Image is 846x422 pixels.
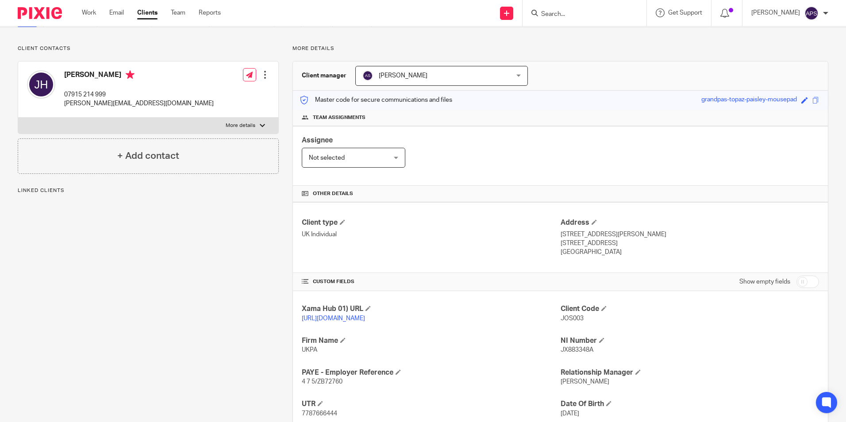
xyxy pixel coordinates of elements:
img: svg%3E [804,6,819,20]
p: More details [226,122,255,129]
label: Show empty fields [739,277,790,286]
span: Other details [313,190,353,197]
p: Master code for secure communications and files [300,96,452,104]
h4: Firm Name [302,336,560,345]
span: Not selected [309,155,345,161]
h4: Client type [302,218,560,227]
span: JX883348A [561,347,593,353]
p: [GEOGRAPHIC_DATA] [561,248,819,257]
span: Get Support [668,10,702,16]
h4: + Add contact [117,149,179,163]
a: Work [82,8,96,17]
h4: NI Number [561,336,819,345]
h4: CUSTOM FIELDS [302,278,560,285]
h4: UTR [302,399,560,409]
p: More details [292,45,828,52]
span: Assignee [302,137,333,144]
p: Linked clients [18,187,279,194]
h4: Date Of Birth [561,399,819,409]
img: svg%3E [27,70,55,99]
a: Clients [137,8,158,17]
input: Search [540,11,620,19]
p: 07915 214 999 [64,90,214,99]
p: [PERSON_NAME][EMAIL_ADDRESS][DOMAIN_NAME] [64,99,214,108]
span: [DATE] [561,410,579,417]
span: UKPA [302,347,317,353]
i: Primary [126,70,135,79]
span: [PERSON_NAME] [561,379,609,385]
span: [PERSON_NAME] [379,73,427,79]
img: Pixie [18,7,62,19]
h3: Client manager [302,71,346,80]
div: grandpas-topaz-paisley-mousepad [701,95,797,105]
img: svg%3E [362,70,373,81]
h4: Xama Hub 01) URL [302,304,560,314]
a: Team [171,8,185,17]
p: UK Individual [302,230,560,239]
span: 7787666444 [302,410,337,417]
span: JOS003 [561,315,584,322]
h4: Address [561,218,819,227]
p: [STREET_ADDRESS][PERSON_NAME] [561,230,819,239]
a: Reports [199,8,221,17]
span: Team assignments [313,114,365,121]
p: [PERSON_NAME] [751,8,800,17]
span: 4 7 5/ZB72760 [302,379,342,385]
a: Email [109,8,124,17]
p: [STREET_ADDRESS] [561,239,819,248]
h4: [PERSON_NAME] [64,70,214,81]
h4: Client Code [561,304,819,314]
h4: Relationship Manager [561,368,819,377]
h4: PAYE - Employer Reference [302,368,560,377]
a: [URL][DOMAIN_NAME] [302,315,365,322]
p: Client contacts [18,45,279,52]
